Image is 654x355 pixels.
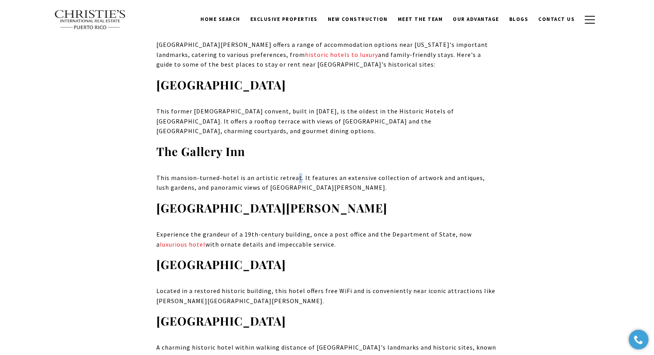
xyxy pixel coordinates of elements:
[305,51,378,58] a: historic hotels to luxury
[156,200,387,216] strong: [GEOGRAPHIC_DATA][PERSON_NAME]
[509,16,529,22] span: Blogs
[393,12,448,27] a: Meet the Team
[323,12,393,27] a: New Construction
[195,12,245,27] a: Home Search
[156,287,495,305] span: Located in a restored historic building, this hotel offers free WiFi and is conveniently near ico...
[156,144,245,159] strong: The Gallery Inn
[328,16,388,22] span: New Construction
[538,16,575,22] span: Contact Us
[156,174,485,192] span: This mansion-turned-hotel is an artistic retreat. It features an extensive collection of artwork ...
[156,77,286,93] strong: [GEOGRAPHIC_DATA]
[504,12,534,27] a: Blogs
[448,12,504,27] a: Our Advantage
[156,313,286,329] strong: [GEOGRAPHIC_DATA]
[54,10,126,30] img: Christie's International Real Estate text transparent background
[156,230,472,248] span: Experience the grandeur of a 19th-century building, once a post office and the Department of Stat...
[156,257,286,272] strong: [GEOGRAPHIC_DATA]
[156,107,454,135] span: This former [DEMOGRAPHIC_DATA] convent, built in [DATE], is the oldest in the Historic Hotels of ...
[453,16,499,22] span: Our Advantage
[160,240,205,248] a: luxurious hotel
[245,12,323,27] a: Exclusive Properties
[250,16,318,22] span: Exclusive Properties
[156,41,488,68] span: [GEOGRAPHIC_DATA][PERSON_NAME] offers a range of accommodation options near [US_STATE]'s importan...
